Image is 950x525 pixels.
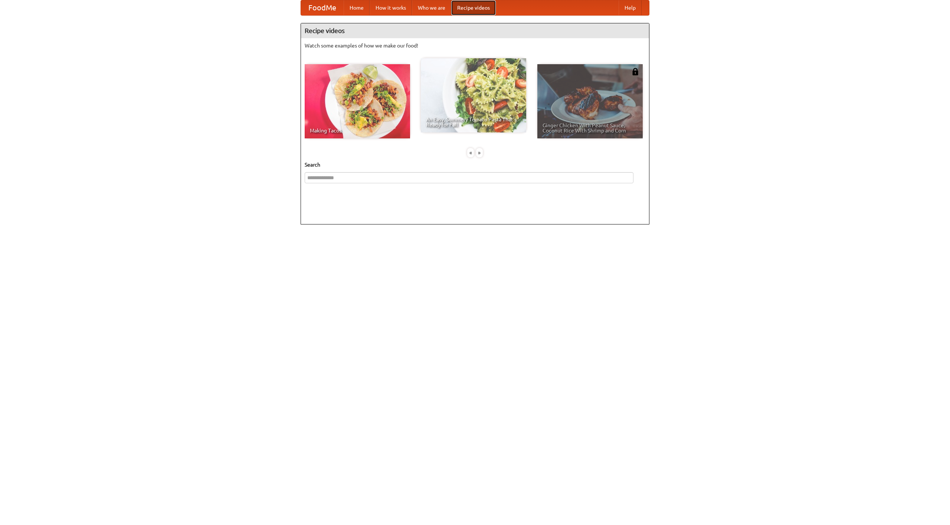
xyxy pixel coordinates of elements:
h4: Recipe videos [301,23,649,38]
a: Home [344,0,370,15]
h5: Search [305,161,645,168]
a: How it works [370,0,412,15]
a: Recipe videos [451,0,496,15]
p: Watch some examples of how we make our food! [305,42,645,49]
a: Making Tacos [305,64,410,138]
a: Help [619,0,642,15]
img: 483408.png [632,68,639,75]
span: Making Tacos [310,128,405,133]
a: Who we are [412,0,451,15]
div: » [476,148,483,157]
a: FoodMe [301,0,344,15]
span: An Easy, Summery Tomato Pasta That's Ready for Fall [426,117,521,127]
a: An Easy, Summery Tomato Pasta That's Ready for Fall [421,58,526,132]
div: « [467,148,474,157]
